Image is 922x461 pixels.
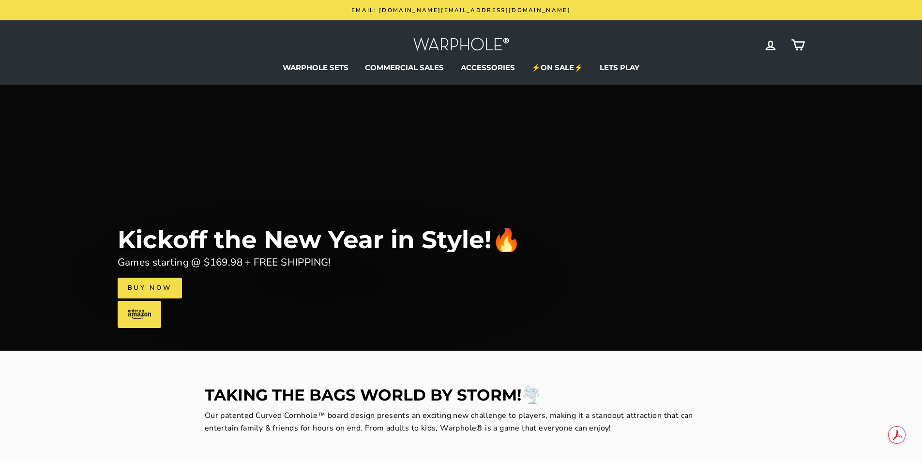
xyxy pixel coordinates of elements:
[351,6,571,14] span: Email: [DOMAIN_NAME][EMAIL_ADDRESS][DOMAIN_NAME]
[205,387,718,403] h2: TAKING THE BAGS WORLD BY STORM!🌪️
[118,278,182,298] a: Buy Now
[524,60,590,75] a: ⚡ON SALE⚡
[118,254,331,270] div: Games starting @ $169.98 + FREE SHIPPING!
[120,5,802,15] a: Email: [DOMAIN_NAME][EMAIL_ADDRESS][DOMAIN_NAME]
[592,60,647,75] a: LETS PLAY
[205,410,718,434] p: Our patented Curved Cornhole™ board design presents an exciting new challenge to players, making ...
[128,309,151,320] img: amazon-logo.svg
[275,60,356,75] a: WARPHOLE SETS
[413,35,510,56] img: Warphole
[118,60,805,75] ul: Primary
[358,60,451,75] a: COMMERCIAL SALES
[118,228,521,252] div: Kickoff the New Year in Style!🔥
[453,60,522,75] a: ACCESSORIES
